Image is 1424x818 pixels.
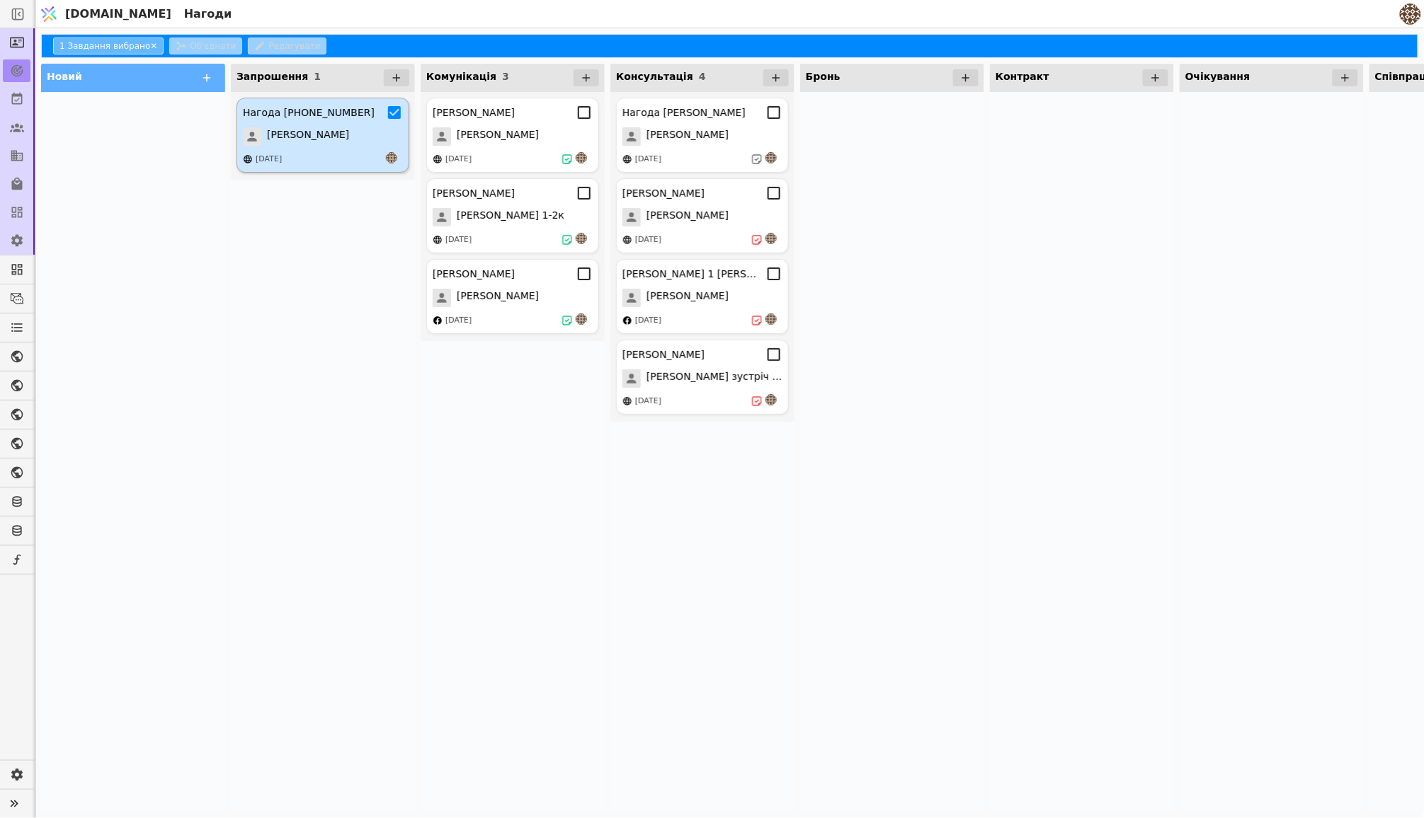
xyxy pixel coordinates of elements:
img: an [765,233,777,244]
button: 1 Завдання вибрано✕ [53,38,164,54]
span: Новий [47,71,82,82]
img: an [576,313,587,325]
div: [DATE] [635,234,661,246]
div: [DATE] [635,154,661,166]
div: [PERSON_NAME] [622,186,705,201]
button: Об'єднати [169,38,242,54]
div: [PERSON_NAME][PERSON_NAME][DATE]an [426,259,599,334]
span: Контракт [996,71,1049,82]
span: [PERSON_NAME] [647,208,729,226]
div: [PERSON_NAME][PERSON_NAME][DATE]an [426,98,599,173]
div: Нагода [PHONE_NUMBER] [243,105,375,120]
span: [PERSON_NAME] [267,127,349,146]
div: [DATE] [635,315,661,327]
button: Редагувати [248,38,326,54]
span: [PERSON_NAME] 1-2к [457,208,564,226]
img: online-store.svg [433,235,443,245]
div: [DATE] [256,154,282,166]
div: [PERSON_NAME][PERSON_NAME] 1-2к[DATE]an [426,178,599,253]
span: Консультація [616,71,693,82]
img: an [765,394,777,405]
img: online-store.svg [622,396,632,406]
div: [PERSON_NAME] [433,105,515,120]
div: Нагода [PERSON_NAME][PERSON_NAME][DATE]an [616,98,789,173]
img: an [576,233,587,244]
div: [DATE] [445,154,472,166]
span: 4 [699,71,706,82]
img: online-store.svg [433,154,443,164]
img: an [765,152,777,163]
img: 4183bec8f641d0a1985368f79f6ed469 [1400,4,1421,25]
span: [DOMAIN_NAME] [65,6,171,23]
h2: Нагоди [178,6,232,23]
span: [PERSON_NAME] [457,127,539,146]
span: Бронь [806,71,841,82]
span: 1 [314,71,321,82]
div: [PERSON_NAME][PERSON_NAME] зустріч 13.08[DATE]an [616,340,789,415]
div: [PERSON_NAME] [433,186,515,201]
img: an [576,152,587,163]
div: Нагода [PERSON_NAME] [622,105,746,120]
span: Комунікація [426,71,496,82]
span: [PERSON_NAME] [647,127,729,146]
img: an [386,152,397,163]
img: Logo [38,1,59,28]
div: [DATE] [445,315,472,327]
img: online-store.svg [622,154,632,164]
span: [PERSON_NAME] [457,289,539,307]
div: [PERSON_NAME] [622,347,705,362]
div: [DATE] [445,234,472,246]
span: Очікування [1185,71,1251,82]
div: [DATE] [635,396,661,408]
a: [DOMAIN_NAME] [35,1,178,28]
img: facebook.svg [622,316,632,326]
img: online-store.svg [622,235,632,245]
span: [PERSON_NAME] зустріч 13.08 [647,369,782,388]
span: [PERSON_NAME] [647,289,729,307]
div: [PERSON_NAME] 1 [PERSON_NAME][PERSON_NAME][DATE]an [616,259,789,334]
div: [PERSON_NAME][PERSON_NAME][DATE]an [616,178,789,253]
div: [PERSON_NAME] [433,267,515,282]
div: Нагода [PHONE_NUMBER][PERSON_NAME][DATE]an [237,98,409,173]
img: facebook.svg [433,316,443,326]
div: [PERSON_NAME] 1 [PERSON_NAME] [622,267,757,282]
img: online-store.svg [243,154,253,164]
span: Запрошення [237,71,308,82]
span: 3 [502,71,509,82]
img: an [765,313,777,325]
